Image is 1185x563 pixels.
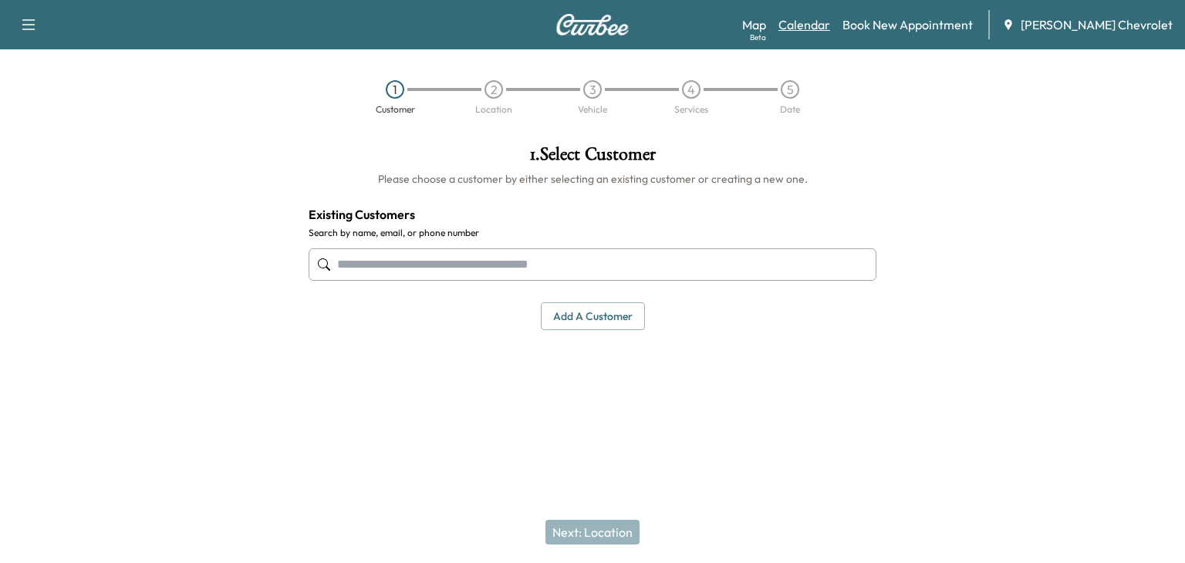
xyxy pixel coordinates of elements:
[778,15,830,34] a: Calendar
[376,105,415,114] div: Customer
[309,171,876,187] h6: Please choose a customer by either selecting an existing customer or creating a new one.
[583,80,602,99] div: 3
[1021,15,1173,34] span: [PERSON_NAME] Chevrolet
[842,15,973,34] a: Book New Appointment
[742,15,766,34] a: MapBeta
[484,80,503,99] div: 2
[578,105,607,114] div: Vehicle
[682,80,701,99] div: 4
[541,302,645,331] button: Add a customer
[674,105,708,114] div: Services
[309,205,876,224] h4: Existing Customers
[750,32,766,43] div: Beta
[780,105,800,114] div: Date
[386,80,404,99] div: 1
[781,80,799,99] div: 5
[555,14,630,35] img: Curbee Logo
[309,145,876,171] h1: 1 . Select Customer
[309,227,876,239] label: Search by name, email, or phone number
[475,105,512,114] div: Location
